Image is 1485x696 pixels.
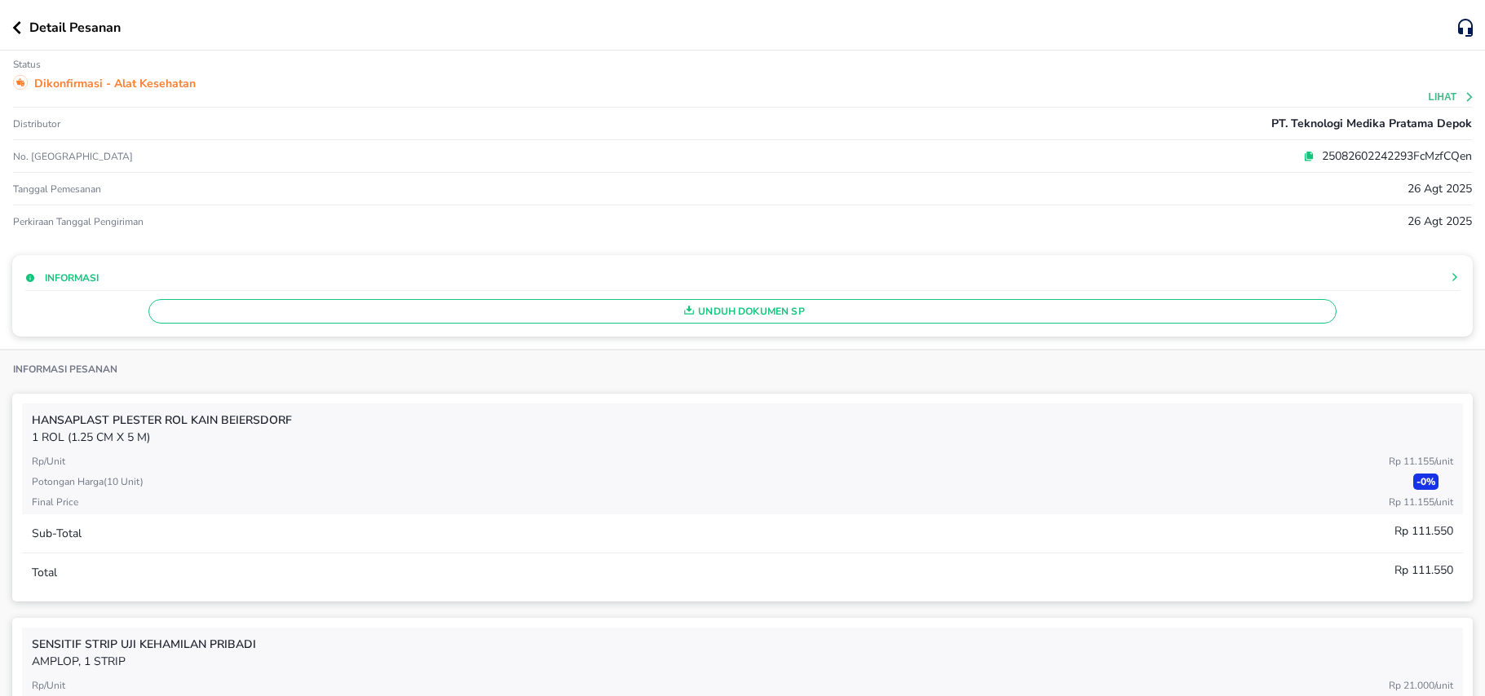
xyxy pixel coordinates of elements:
p: Total [32,564,57,581]
p: 25082602242293FcMzfCQen [1315,148,1472,165]
p: Rp 11.155 [1389,495,1453,509]
p: Rp 11.155 [1389,454,1453,469]
p: No. [GEOGRAPHIC_DATA] [13,150,499,163]
button: Unduh Dokumen SP [148,299,1337,324]
p: 1 ROL (1.25 cm x 5 m) [32,429,1453,446]
p: Detail Pesanan [29,18,121,37]
span: / Unit [1434,679,1453,692]
span: / Unit [1434,496,1453,509]
p: Informasi [45,271,99,285]
p: Rp 21.000 [1389,678,1453,693]
p: 26 Agt 2025 [1408,180,1472,197]
p: PT. Teknologi Medika Pratama Depok [1271,115,1472,132]
p: HANSAPLAST PLESTER ROL KAIN Beiersdorf [32,412,1453,429]
p: Distributor [13,117,60,130]
p: 26 Agt 2025 [1408,213,1472,230]
button: Informasi [25,271,99,285]
p: Informasi Pesanan [13,363,117,376]
p: Dikonfirmasi - Alat Kesehatan [34,75,196,92]
p: Status [13,58,41,71]
p: Final Price [32,495,78,509]
span: Unduh Dokumen SP [156,301,1329,322]
p: Rp/Unit [32,678,65,693]
p: Tanggal pemesanan [13,183,101,196]
p: AMPLOP, 1 STRIP [32,653,1453,670]
p: Sub-Total [32,525,82,542]
p: SENSITIF STRIP UJI KEHAMILAN PRIBADI [32,636,1453,653]
p: Rp 111.550 [1394,562,1453,579]
button: Lihat [1429,91,1475,103]
p: - 0 % [1413,474,1439,490]
p: Perkiraan Tanggal Pengiriman [13,215,144,228]
p: Potongan harga ( 10 Unit ) [32,474,144,489]
span: / Unit [1434,455,1453,468]
p: Rp 111.550 [1394,522,1453,540]
p: Rp/Unit [32,454,65,469]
